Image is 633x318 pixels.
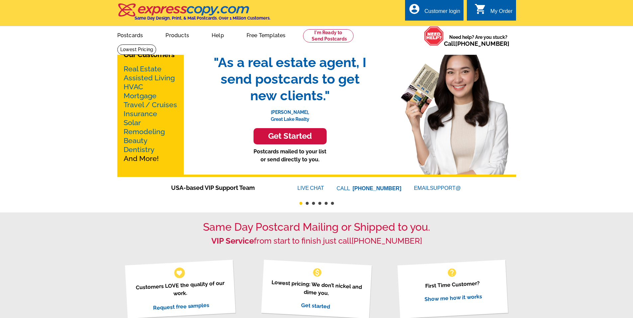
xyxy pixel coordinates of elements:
[117,8,270,21] a: Same Day Design, Print, & Mail Postcards. Over 1 Million Customers.
[117,236,516,246] h2: from start to finish just call
[133,279,227,300] p: Customers LOVE the quality of our work.
[475,3,486,15] i: shopping_cart
[475,7,513,16] a: shopping_cart My Order
[211,236,254,246] strong: VIP Service
[269,278,364,299] p: Lowest pricing: We don’t nickel and dime you.
[262,131,318,141] h3: Get Started
[353,186,401,191] a: [PHONE_NUMBER]
[124,83,143,91] a: HVAC
[424,8,460,18] div: Customer login
[207,54,373,104] span: "As a real estate agent, I send postcards to get new clients."
[430,184,462,192] font: SUPPORT@
[318,202,321,205] button: 4 of 6
[124,65,161,73] a: Real Estate
[297,185,324,191] a: LIVECHAT
[107,27,154,42] a: Postcards
[155,27,200,42] a: Products
[406,278,499,291] p: First Time Customer?
[201,27,235,42] a: Help
[124,74,175,82] a: Assisted Living
[171,183,277,192] span: USA-based VIP Support Team
[424,26,444,46] img: help
[331,202,334,205] button: 6 of 6
[301,302,330,310] a: Get started
[124,127,165,136] a: Remodeling
[117,221,516,233] h1: Same Day Postcard Mailing or Shipped to you.
[297,184,310,192] font: LIVE
[325,202,328,205] button: 5 of 6
[312,267,323,278] span: monetization_on
[135,16,270,21] h4: Same Day Design, Print, & Mail Postcards. Over 1 Million Customers.
[124,136,148,145] a: Beauty
[455,40,509,47] a: [PHONE_NUMBER]
[408,3,420,15] i: account_circle
[299,202,302,205] button: 1 of 6
[236,27,296,42] a: Free Templates
[337,185,351,193] font: CALL
[414,185,462,191] a: EMAILSUPPORT@
[124,110,157,118] a: Insurance
[124,145,155,154] a: Dentistry
[447,267,457,278] span: help
[207,104,373,123] p: [PERSON_NAME], Great Lake Realty
[176,269,183,276] span: favorite
[312,202,315,205] button: 3 of 6
[444,34,513,47] span: Need help? Are you stuck?
[408,7,460,16] a: account_circle Customer login
[153,302,210,311] a: Request free samples
[207,128,373,144] a: Get Started
[124,119,141,127] a: Solar
[207,148,373,164] p: Postcards mailed to your list or send directly to you.
[124,92,157,100] a: Mortgage
[352,236,422,246] a: [PHONE_NUMBER]
[124,101,177,109] a: Travel / Cruises
[490,8,513,18] div: My Order
[124,64,177,163] p: And More!
[306,202,309,205] button: 2 of 6
[444,40,509,47] span: Call
[424,293,482,302] a: Show me how it works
